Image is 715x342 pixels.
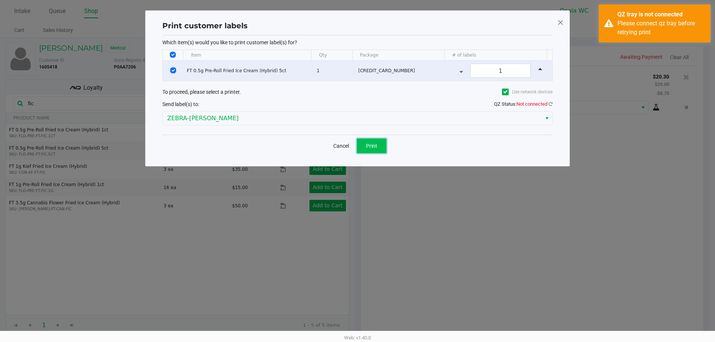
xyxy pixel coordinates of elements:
[502,89,553,95] label: Use network devices
[162,89,241,95] span: To proceed, please select a printer.
[366,143,377,149] span: Print
[617,10,705,19] div: QZ tray is not connected
[494,101,553,107] span: QZ Status:
[162,39,553,46] p: Which item(s) would you like to print customer label(s) for?
[617,19,705,37] div: Please connect qz tray before retrying print
[357,138,387,153] button: Print
[344,335,371,341] span: Web: v1.40.0
[517,101,547,107] span: Not connected
[328,138,354,153] button: Cancel
[313,61,355,81] td: 1
[541,112,552,125] button: Select
[162,101,199,107] span: Send label(s) to:
[170,67,176,73] input: Select Row
[163,50,552,81] div: Data table
[184,61,314,81] td: FT 0.5g Pre-Roll Fried Ice Cream (Hybrid) 5ct
[444,50,547,61] th: # of labels
[183,50,311,61] th: Item
[311,50,352,61] th: Qty
[355,61,448,81] td: [CREDIT_CARD_NUMBER]
[167,114,537,123] span: ZEBRA-[PERSON_NAME]
[352,50,444,61] th: Package
[162,20,248,31] h1: Print customer labels
[170,52,176,58] input: Select All Rows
